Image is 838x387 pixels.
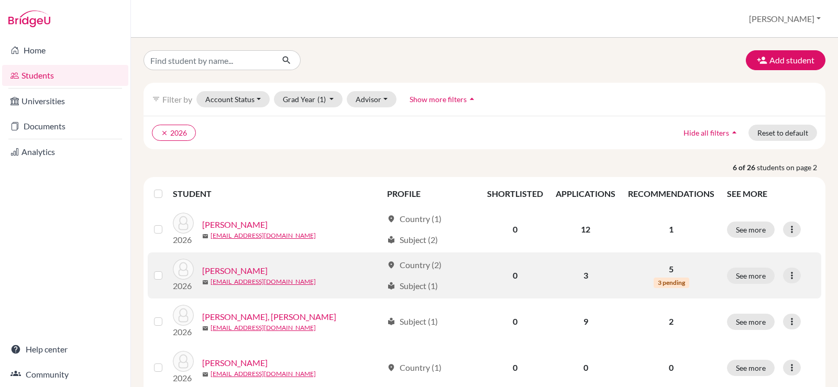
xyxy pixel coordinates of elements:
[2,91,128,112] a: Universities
[683,128,729,137] span: Hide all filters
[173,280,194,292] p: 2026
[161,129,168,137] i: clear
[196,91,270,107] button: Account Status
[2,65,128,86] a: Students
[733,162,757,173] strong: 6 of 26
[549,252,622,298] td: 3
[467,94,477,104] i: arrow_drop_up
[202,218,268,231] a: [PERSON_NAME]
[162,94,192,104] span: Filter by
[202,264,268,277] a: [PERSON_NAME]
[746,50,825,70] button: Add student
[152,95,160,103] i: filter_list
[2,339,128,360] a: Help center
[202,357,268,369] a: [PERSON_NAME]
[387,261,395,269] span: location_on
[654,278,689,288] span: 3 pending
[202,325,208,331] span: mail
[317,95,326,104] span: (1)
[481,181,549,206] th: SHORTLISTED
[173,326,194,338] p: 2026
[628,263,714,275] p: 5
[173,305,194,326] img: Shin, Dong Joo
[173,372,194,384] p: 2026
[481,252,549,298] td: 0
[173,259,194,280] img: Seo, Yejun
[347,91,396,107] button: Advisor
[8,10,50,27] img: Bridge-U
[2,364,128,385] a: Community
[387,236,395,244] span: local_library
[202,311,336,323] a: [PERSON_NAME], [PERSON_NAME]
[549,181,622,206] th: APPLICATIONS
[727,314,775,330] button: See more
[211,277,316,286] a: [EMAIL_ADDRESS][DOMAIN_NAME]
[481,206,549,252] td: 0
[202,233,208,239] span: mail
[387,363,395,372] span: location_on
[628,315,714,328] p: 2
[2,116,128,137] a: Documents
[202,371,208,378] span: mail
[721,181,821,206] th: SEE MORE
[2,40,128,61] a: Home
[387,317,395,326] span: local_library
[481,298,549,345] td: 0
[202,279,208,285] span: mail
[549,206,622,252] td: 12
[173,234,194,246] p: 2026
[152,125,196,141] button: clear2026
[173,181,381,206] th: STUDENT
[387,315,438,328] div: Subject (1)
[748,125,817,141] button: Reset to default
[628,361,714,374] p: 0
[274,91,343,107] button: Grad Year(1)
[727,268,775,284] button: See more
[211,369,316,379] a: [EMAIL_ADDRESS][DOMAIN_NAME]
[387,361,442,374] div: Country (1)
[387,215,395,223] span: location_on
[622,181,721,206] th: RECOMMENDATIONS
[2,141,128,162] a: Analytics
[211,231,316,240] a: [EMAIL_ADDRESS][DOMAIN_NAME]
[211,323,316,333] a: [EMAIL_ADDRESS][DOMAIN_NAME]
[410,95,467,104] span: Show more filters
[173,213,194,234] img: Ryu, Daniel
[387,280,438,292] div: Subject (1)
[387,259,442,271] div: Country (2)
[675,125,748,141] button: Hide all filtersarrow_drop_up
[729,127,740,138] i: arrow_drop_up
[144,50,273,70] input: Find student by name...
[387,234,438,246] div: Subject (2)
[549,298,622,345] td: 9
[401,91,486,107] button: Show more filtersarrow_drop_up
[727,222,775,238] button: See more
[381,181,481,206] th: PROFILE
[387,213,442,225] div: Country (1)
[387,282,395,290] span: local_library
[173,351,194,372] img: Van Markesteijn, Ashley
[757,162,825,173] span: students on page 2
[628,223,714,236] p: 1
[744,9,825,29] button: [PERSON_NAME]
[727,360,775,376] button: See more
